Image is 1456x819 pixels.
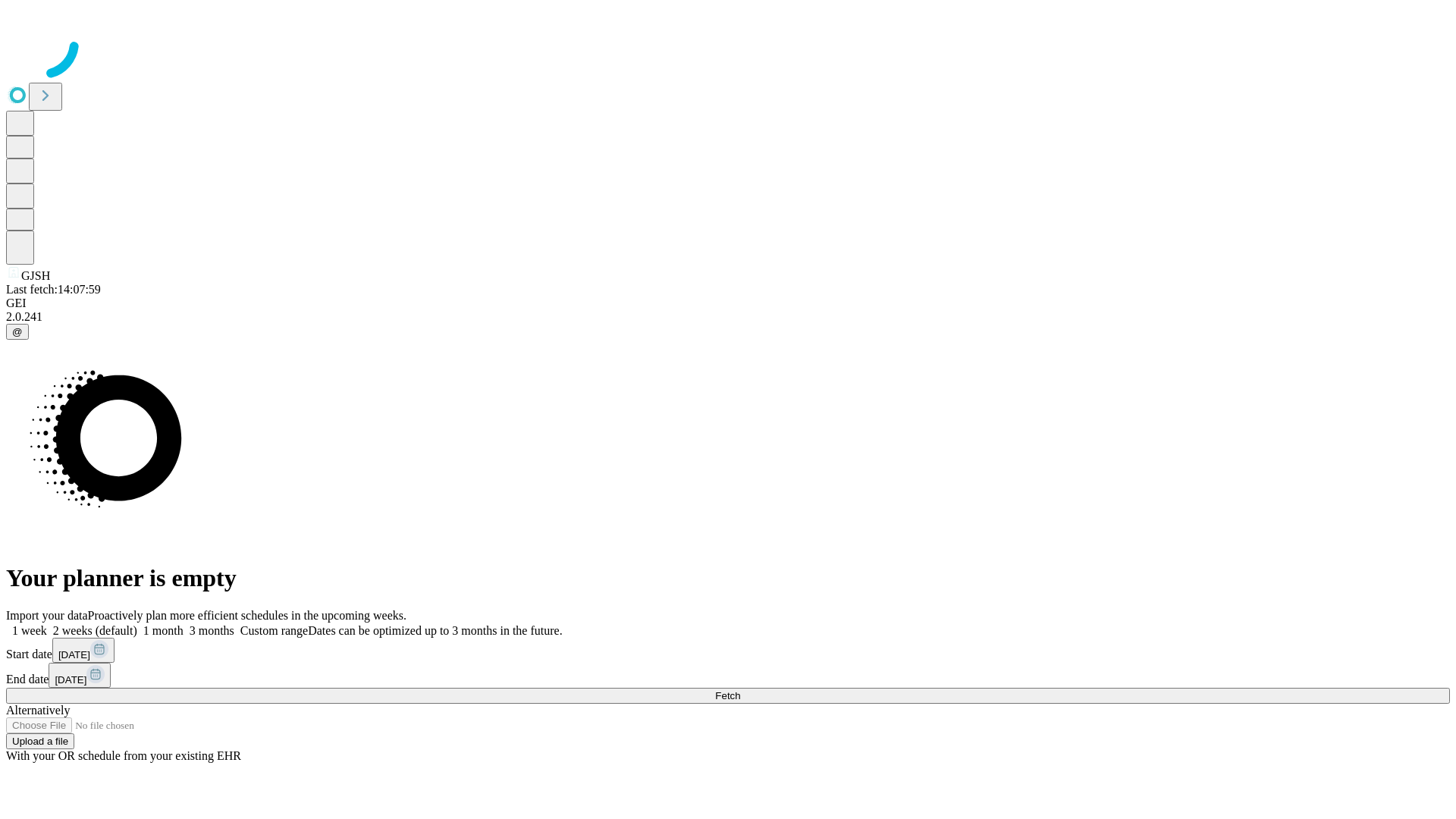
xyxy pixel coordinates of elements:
[12,326,23,337] span: @
[6,638,1450,663] div: Start date
[308,624,562,637] span: Dates can be optimized up to 3 months in the future.
[6,688,1450,704] button: Fetch
[49,663,111,688] button: [DATE]
[6,283,101,296] span: Last fetch: 14:07:59
[6,297,1450,310] div: GEI
[12,624,47,637] span: 1 week
[21,269,50,282] span: GJSH
[6,663,1450,688] div: End date
[6,310,1450,324] div: 2.0.241
[6,733,74,749] button: Upload a file
[240,624,308,637] span: Custom range
[58,649,90,661] span: [DATE]
[190,624,234,637] span: 3 months
[6,324,29,340] button: @
[88,609,406,622] span: Proactively plan more efficient schedules in the upcoming weeks.
[6,749,241,762] span: With your OR schedule from your existing EHR
[6,564,1450,592] h1: Your planner is empty
[143,624,184,637] span: 1 month
[6,609,88,622] span: Import your data
[715,690,740,701] span: Fetch
[6,704,70,717] span: Alternatively
[52,638,115,663] button: [DATE]
[53,624,137,637] span: 2 weeks (default)
[55,674,86,686] span: [DATE]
